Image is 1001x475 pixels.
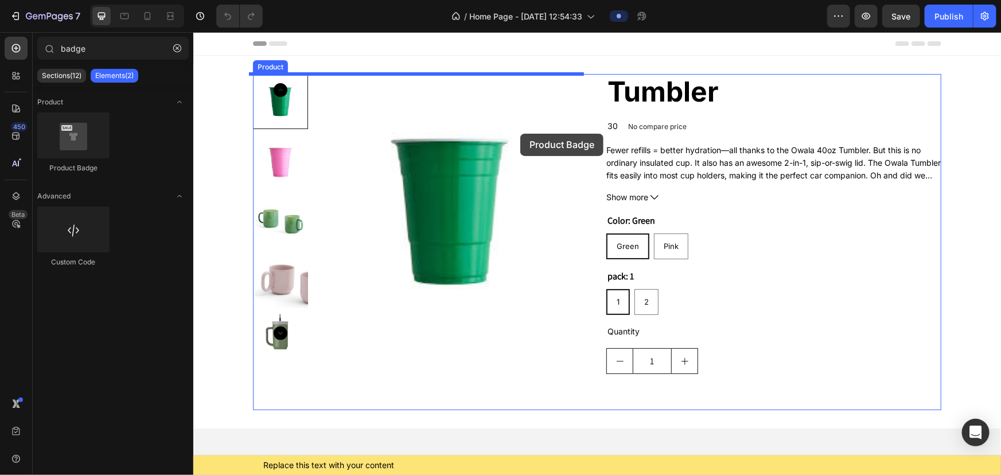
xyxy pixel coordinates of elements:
span: Toggle open [170,93,189,111]
p: Elements(2) [95,71,134,80]
div: Custom Code [37,257,110,267]
button: Save [882,5,920,28]
span: / [464,10,467,22]
div: Publish [934,10,963,22]
div: Beta [9,210,28,219]
p: Sections(12) [42,71,81,80]
span: Advanced [37,191,71,201]
iframe: Design area [193,32,1001,475]
div: 450 [11,122,28,131]
div: Undo/Redo [216,5,263,28]
button: 7 [5,5,85,28]
span: Home Page - [DATE] 12:54:33 [469,10,582,22]
span: Toggle open [170,187,189,205]
button: Publish [925,5,973,28]
span: Product [37,97,63,107]
p: 7 [75,9,80,23]
div: Product Badge [37,163,110,173]
input: Search Sections & Elements [37,37,189,60]
span: Save [892,11,911,21]
div: Open Intercom Messenger [962,419,990,446]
